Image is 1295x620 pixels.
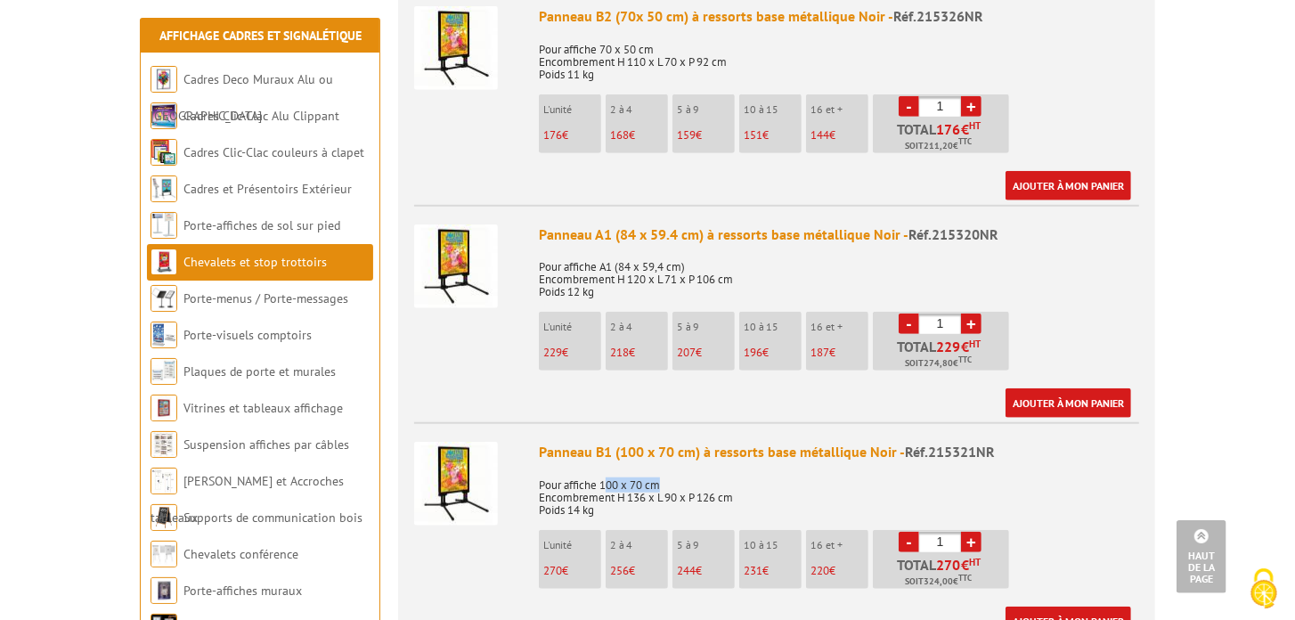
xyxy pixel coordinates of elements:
[183,144,364,160] a: Cadres Clic-Clac couleurs à clapet
[610,321,668,333] p: 2 à 4
[414,442,498,526] img: Panneau B1 (100 x 70 cm) à ressorts base métallique Noir
[744,129,802,142] p: €
[151,358,177,385] img: Plaques de porte et murales
[151,431,177,458] img: Suspension affiches par câbles
[936,558,961,572] span: 270
[151,212,177,239] img: Porte-affiches de sol sur pied
[543,321,601,333] p: L'unité
[877,122,1009,153] p: Total
[183,583,302,599] a: Porte-affiches muraux
[677,345,696,360] span: 207
[677,563,696,578] span: 244
[183,510,362,526] a: Supports de communication bois
[961,122,969,136] span: €
[677,127,696,143] span: 159
[1006,388,1131,418] a: Ajouter à mon panier
[414,224,498,308] img: Panneau A1 (84 x 59.4 cm) à ressorts base métallique Noir
[810,563,829,578] span: 220
[877,558,1009,589] p: Total
[151,468,177,494] img: Cimaises et Accroches tableaux
[905,443,995,461] span: Réf.215321NR
[183,181,352,197] a: Cadres et Présentoirs Extérieur
[959,355,973,364] sup: TTC
[959,136,973,146] sup: TTC
[610,347,668,359] p: €
[677,565,735,577] p: €
[961,558,969,572] span: €
[151,473,344,526] a: [PERSON_NAME] et Accroches tableaux
[677,539,735,551] p: 5 à 9
[543,103,601,116] p: L'unité
[610,127,629,143] span: 168
[1233,559,1295,620] button: Cookies (fenêtre modale)
[906,139,973,153] span: Soit €
[744,565,802,577] p: €
[961,532,981,552] a: +
[183,108,339,124] a: Cadres Clic-Clac Alu Clippant
[543,563,562,578] span: 270
[810,321,868,333] p: 16 et +
[961,96,981,117] a: +
[893,7,983,25] span: Réf.215326NR
[543,565,601,577] p: €
[543,539,601,551] p: L'unité
[539,467,1139,517] p: Pour affiche 100 x 70 cm Encombrement H 136 x L 90 x P 126 cm Poids 14 kg
[414,6,498,90] img: Panneau B2 (70x 50 cm) à ressorts base métallique Noir
[924,139,954,153] span: 211,20
[539,224,1139,245] div: Panneau A1 (84 x 59.4 cm) à ressorts base métallique Noir -
[151,322,177,348] img: Porte-visuels comptoirs
[610,565,668,577] p: €
[924,575,954,589] span: 324,00
[969,119,981,132] sup: HT
[677,103,735,116] p: 5 à 9
[610,345,629,360] span: 218
[539,249,1139,298] p: Pour affiche A1 (84 x 59,4 cm) Encombrement H 120 x L 71 x P 106 cm Poids 12 kg
[183,327,312,343] a: Porte-visuels comptoirs
[183,217,340,233] a: Porte-affiches de sol sur pied
[810,103,868,116] p: 16 et +
[151,139,177,166] img: Cadres Clic-Clac couleurs à clapet
[151,66,177,93] img: Cadres Deco Muraux Alu ou Bois
[677,321,735,333] p: 5 à 9
[151,175,177,202] img: Cadres et Présentoirs Extérieur
[539,6,1139,27] div: Panneau B2 (70x 50 cm) à ressorts base métallique Noir -
[969,338,981,350] sup: HT
[744,321,802,333] p: 10 à 15
[899,314,919,334] a: -
[151,541,177,567] img: Chevalets conférence
[899,532,919,552] a: -
[961,339,969,354] span: €
[1177,520,1226,593] a: Haut de la page
[906,575,973,589] span: Soit €
[959,573,973,583] sup: TTC
[744,103,802,116] p: 10 à 15
[906,356,973,371] span: Soit €
[908,225,998,243] span: Réf.215320NR
[539,442,1139,462] div: Panneau B1 (100 x 70 cm) à ressorts base métallique Noir -
[610,539,668,551] p: 2 à 4
[183,254,327,270] a: Chevalets et stop trottoirs
[159,28,362,44] a: Affichage Cadres et Signalétique
[677,129,735,142] p: €
[810,129,868,142] p: €
[969,556,981,568] sup: HT
[610,563,629,578] span: 256
[543,345,562,360] span: 229
[810,565,868,577] p: €
[744,347,802,359] p: €
[744,563,762,578] span: 231
[183,546,298,562] a: Chevalets conférence
[543,129,601,142] p: €
[744,127,762,143] span: 151
[744,345,762,360] span: 196
[1242,567,1286,611] img: Cookies (fenêtre modale)
[183,436,349,453] a: Suspension affiches par câbles
[610,103,668,116] p: 2 à 4
[1006,171,1131,200] a: Ajouter à mon panier
[610,129,668,142] p: €
[151,577,177,604] img: Porte-affiches muraux
[810,347,868,359] p: €
[151,249,177,275] img: Chevalets et stop trottoirs
[543,127,562,143] span: 176
[877,339,1009,371] p: Total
